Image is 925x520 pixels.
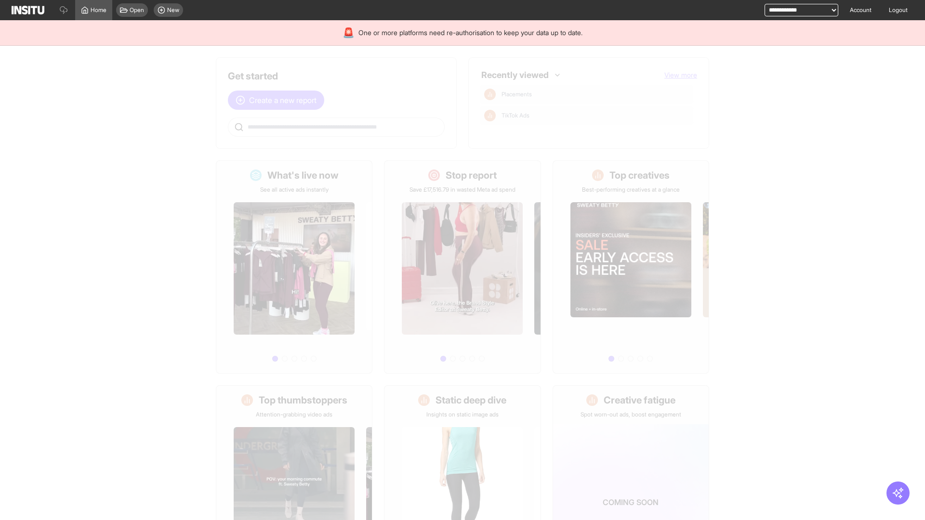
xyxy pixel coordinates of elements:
span: One or more platforms need re-authorisation to keep your data up to date. [358,28,582,38]
span: Home [91,6,106,14]
span: Open [130,6,144,14]
span: New [167,6,179,14]
div: 🚨 [343,26,355,39]
img: Logo [12,6,44,14]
